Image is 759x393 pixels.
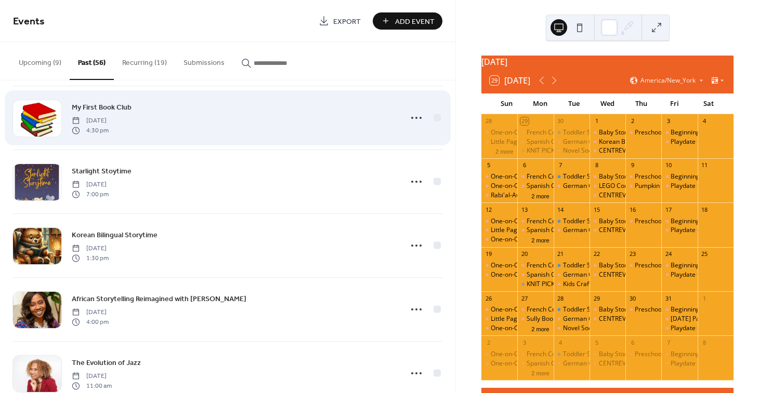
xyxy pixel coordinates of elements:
div: Beginning English Conversation Group [661,128,697,137]
div: Toddler Storytime [554,350,590,359]
div: 24 [664,250,672,258]
button: Recurring (19) [114,42,175,79]
div: Spanish Conversation Group [517,270,553,279]
div: KNIT PICKERS [527,280,566,289]
div: 2 [629,117,636,125]
div: One-on-One Tech Help [481,324,517,333]
div: 20 [520,250,528,258]
div: Toddler Storytime [554,305,590,314]
button: 29[DATE] [486,73,534,88]
div: Novel Society Book Club [554,324,590,333]
div: 8 [593,161,600,169]
div: Playdate Cafe [671,270,711,279]
div: KNIT PICKERS [517,280,553,289]
span: [DATE] [72,308,109,317]
div: Playdate Cafe [671,138,711,146]
span: Events [13,11,45,32]
div: Preschool Storytime [635,128,693,137]
div: Baby Storytime [590,350,625,359]
div: Spanish Conversation Group [517,359,553,368]
div: 12 [485,206,492,213]
div: Baby Storytime [599,217,643,226]
div: KNIT PICKERS [527,146,566,155]
span: 7:00 pm [72,189,109,199]
div: Mon [524,93,557,114]
a: African Storytelling Reimagined with [PERSON_NAME] [72,293,246,305]
div: Halloween Parade! [661,315,697,323]
div: 5 [593,338,600,346]
div: 19 [485,250,492,258]
div: 31 [664,294,672,302]
div: Rabi'al-Awwal Celebration [481,191,517,200]
div: Preschool Storytime [625,128,661,137]
div: French Conversation Group [517,350,553,359]
div: Thu [624,93,658,114]
div: 6 [629,338,636,346]
div: 9 [629,161,636,169]
div: One-on-One Tech Help [491,261,557,270]
div: French Conversation Group [517,128,553,137]
div: 1 [701,294,709,302]
div: One-on-One Tech Help [481,305,517,314]
div: German Conversation Group [563,226,647,235]
button: Add Event [373,12,442,30]
div: German Conversation Group [563,138,647,146]
div: 6 [520,161,528,169]
div: One-on-One Tech Help [481,172,517,181]
div: One-on-One Tech Help [481,359,517,368]
div: Toddler Storytime [563,305,615,314]
div: Sat [691,93,725,114]
div: 10 [664,161,672,169]
div: One-on-One Tech Help [491,324,557,333]
div: Playdate Cafe [671,324,711,333]
div: German Conversation Group [554,270,590,279]
div: One-on-One Tech Help [481,235,517,244]
div: 25 [701,250,709,258]
div: 21 [557,250,565,258]
div: Spanish Conversation Group [527,138,609,146]
div: French Conversation Group [527,128,606,137]
div: Baby Storytime [590,261,625,270]
div: One-on-One Tech Help [491,235,557,244]
div: Kids Crafternoon [563,280,612,289]
div: Beginning English Conversation Group [661,172,697,181]
div: CENTREVILLE SEWCIETY: Sewing Club for all Levels [599,226,745,235]
div: CENTREVILLE SEWCIETY: Sewing Club for all Levels [590,359,625,368]
div: Spanish Conversation Group [527,270,609,279]
div: Preschool Storytime [625,261,661,270]
div: German Conversation Group [563,270,647,279]
div: 4 [701,117,709,125]
div: CENTREVILLE SEWCIETY: Sewing Club for all Levels [590,270,625,279]
div: 18 [701,206,709,213]
div: CENTREVILLE SEWCIETY: Sewing Club for all Levels [599,270,745,279]
div: Wed [591,93,624,114]
div: Baby Storytime [590,172,625,181]
div: 28 [485,117,492,125]
div: Toddler Storytime [563,217,615,226]
div: One-on-One Tech Help [481,182,517,191]
div: Playdate Cafe [671,182,711,191]
div: Beginning English Conversation Group [661,261,697,270]
div: Spanish Conversation Group [527,359,609,368]
div: German Conversation Group [563,315,647,323]
div: 26 [485,294,492,302]
div: 29 [520,117,528,125]
div: French Conversation Group [527,217,606,226]
div: Baby Storytime [599,350,643,359]
a: Export [311,12,369,30]
div: CENTREVILLE SEWCIETY: Sewing Club for all Levels [599,359,745,368]
div: One-on-One Tech Help [491,182,557,191]
div: Little Pages: English Learning Storytime [491,315,605,323]
div: Little Pages: English Learning Storytime [481,226,517,235]
div: 13 [520,206,528,213]
span: The Evolution of Jazz [72,358,141,369]
div: Preschool Storytime [635,305,693,314]
div: Baby Storytime [599,305,643,314]
div: 14 [557,206,565,213]
div: Sun [490,93,524,114]
div: Little Pages: English Learning Storytime [481,315,517,323]
div: CENTREVILLE SEWCIETY: Sewing Club for all Levels [590,146,625,155]
div: Novel Society Book Club [563,146,633,155]
span: [DATE] [72,180,109,189]
span: Korean Bilingual Storytime [72,230,158,241]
